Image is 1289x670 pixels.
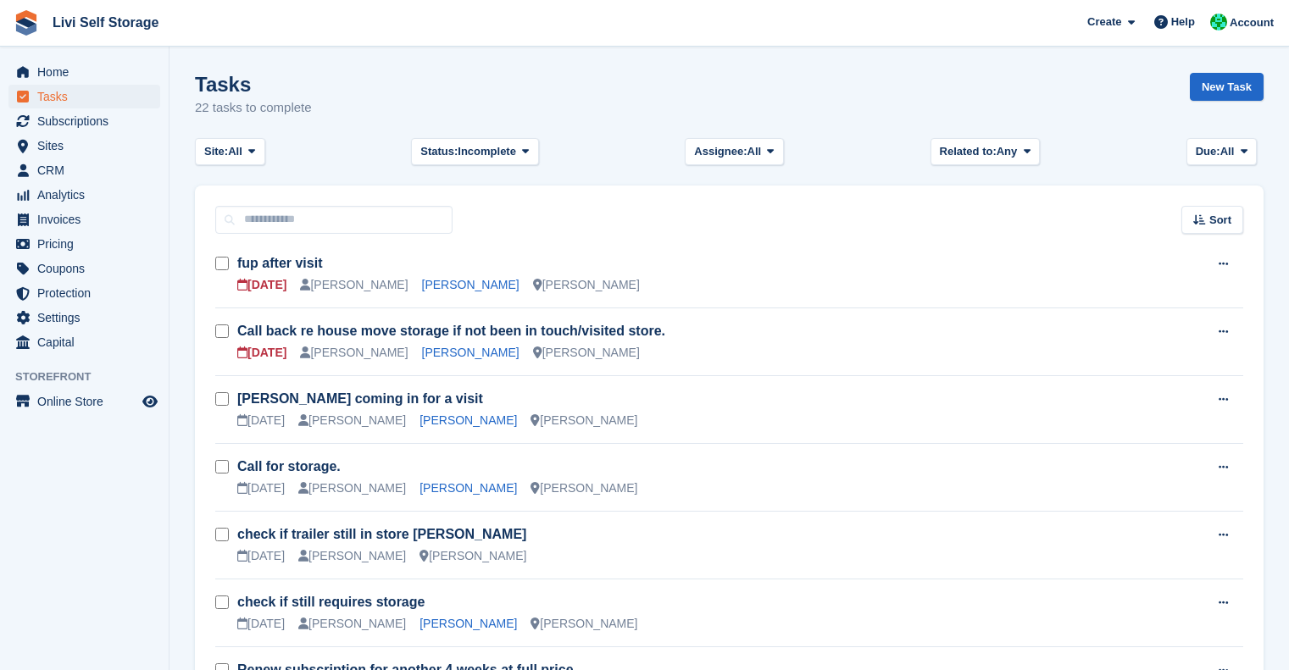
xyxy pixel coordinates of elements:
span: Sort [1209,212,1231,229]
a: menu [8,257,160,280]
a: Livi Self Storage [46,8,165,36]
span: Account [1230,14,1274,31]
div: [PERSON_NAME] [298,479,406,497]
div: [DATE] [237,479,285,497]
div: [PERSON_NAME] [298,412,406,429]
span: Site: [204,143,228,160]
a: menu [8,330,160,354]
div: [DATE] [237,615,285,633]
div: [PERSON_NAME] [531,479,637,497]
button: Site: All [195,138,265,166]
div: [PERSON_NAME] [298,547,406,565]
a: menu [8,281,160,305]
span: Invoices [37,208,139,231]
button: Status: Incomplete [411,138,538,166]
span: Due: [1196,143,1220,160]
div: [DATE] [237,344,286,362]
a: [PERSON_NAME] [422,346,519,359]
button: Due: All [1186,138,1257,166]
span: Incomplete [458,143,516,160]
span: Home [37,60,139,84]
p: 22 tasks to complete [195,98,312,118]
a: menu [8,158,160,182]
a: menu [8,390,160,413]
img: stora-icon-8386f47178a22dfd0bd8f6a31ec36ba5ce8667c1dd55bd0f319d3a0aa187defe.svg [14,10,39,36]
span: Coupons [37,257,139,280]
div: [DATE] [237,547,285,565]
div: [PERSON_NAME] [531,615,637,633]
span: Analytics [37,183,139,207]
h1: Tasks [195,73,312,96]
a: menu [8,208,160,231]
span: Create [1087,14,1121,30]
span: All [1220,143,1235,160]
span: All [747,143,762,160]
a: [PERSON_NAME] [419,481,517,495]
div: [PERSON_NAME] [531,412,637,429]
div: [PERSON_NAME] [298,615,406,633]
a: [PERSON_NAME] [419,617,517,630]
div: [PERSON_NAME] [300,344,408,362]
a: Preview store [140,391,160,412]
span: Tasks [37,85,139,108]
a: Call for storage. [237,459,341,473]
span: Related to: [940,143,997,160]
span: Assignee: [694,143,747,160]
span: Protection [37,281,139,305]
a: menu [8,183,160,207]
span: Subscriptions [37,109,139,133]
span: Status: [420,143,458,160]
img: Joe Robertson [1210,14,1227,30]
a: fup after visit [237,256,322,270]
div: [PERSON_NAME] [419,547,526,565]
a: menu [8,232,160,256]
div: [DATE] [237,412,285,429]
a: Call back re house move storage if not been in touch/visited store. [237,324,665,338]
a: menu [8,134,160,158]
button: Related to: Any [931,138,1040,166]
a: [PERSON_NAME] [419,413,517,427]
span: Capital [37,330,139,354]
span: Online Store [37,390,139,413]
a: New Task [1190,73,1264,101]
span: Pricing [37,232,139,256]
a: menu [8,306,160,329]
a: menu [8,85,160,108]
a: menu [8,109,160,133]
button: Assignee: All [685,138,784,166]
a: menu [8,60,160,84]
a: [PERSON_NAME] coming in for a visit [237,391,483,406]
a: [PERSON_NAME] [422,278,519,291]
span: Sites [37,134,139,158]
span: CRM [37,158,139,182]
span: All [228,143,242,160]
span: Storefront [15,368,169,385]
span: Help [1171,14,1195,30]
div: [PERSON_NAME] [533,344,640,362]
span: Settings [37,306,139,329]
div: [PERSON_NAME] [533,276,640,294]
div: [PERSON_NAME] [300,276,408,294]
a: check if trailer still in store [PERSON_NAME] [237,527,526,541]
a: check if still requires storage [237,595,425,609]
span: Any [997,143,1018,160]
div: [DATE] [237,276,286,294]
